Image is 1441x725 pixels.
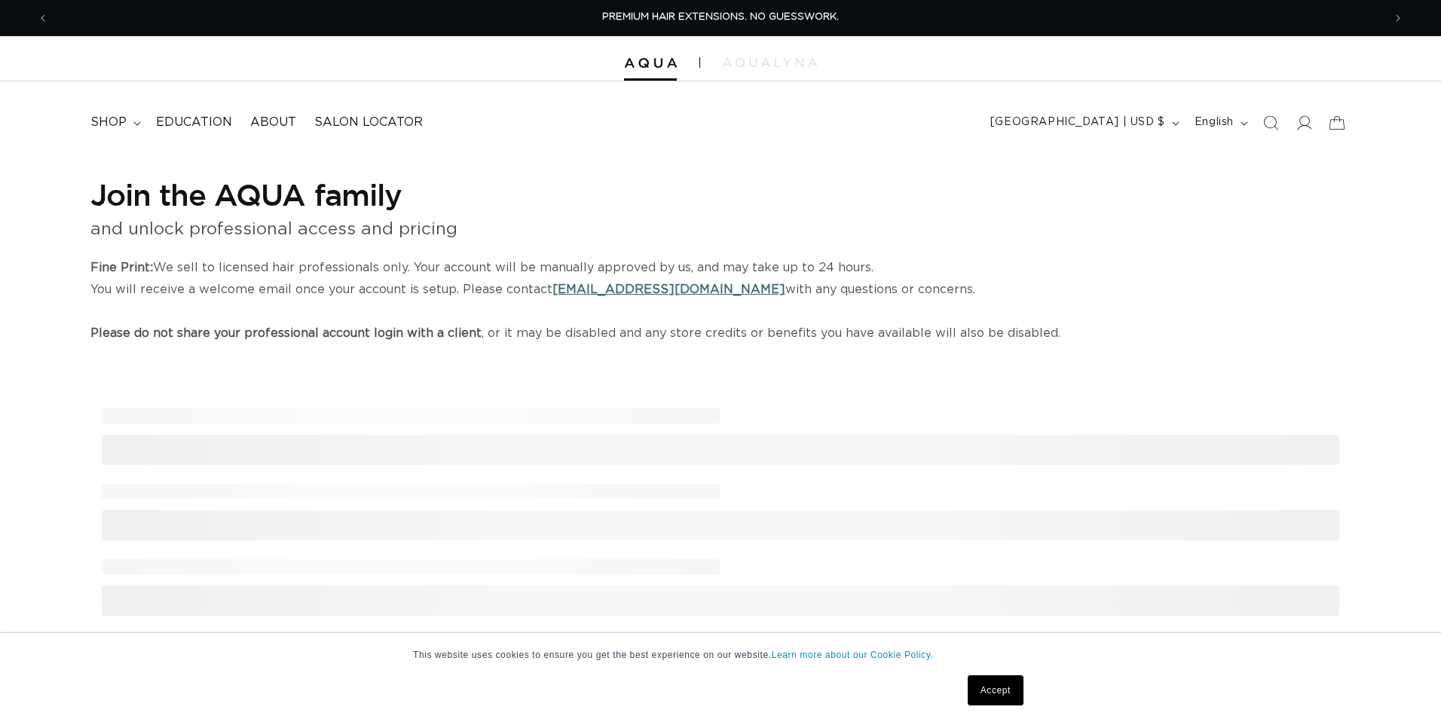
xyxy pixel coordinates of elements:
span: English [1195,115,1234,130]
span: Salon Locator [314,115,423,130]
summary: Search [1254,106,1287,139]
a: [EMAIL_ADDRESS][DOMAIN_NAME] [552,283,785,295]
span: shop [90,115,127,130]
p: We sell to licensed hair professionals only. Your account will be manually approved by us, and ma... [90,257,1351,344]
span: About [250,115,296,130]
strong: Please do not share your professional account login with a client [90,327,482,339]
a: Education [147,106,241,139]
button: English [1186,109,1254,137]
a: Accept [968,675,1023,705]
p: and unlock professional access and pricing [90,214,1351,245]
button: Previous announcement [26,4,60,32]
span: PREMIUM HAIR EXTENSIONS. NO GUESSWORK. [602,12,839,22]
img: Aqua Hair Extensions [624,58,677,69]
summary: shop [81,106,147,139]
img: aqualyna.com [723,58,817,67]
h1: Join the AQUA family [90,175,1351,214]
p: This website uses cookies to ensure you get the best experience on our website. [413,648,1028,662]
strong: Fine Print: [90,262,153,274]
span: Education [156,115,232,130]
button: Next announcement [1381,4,1415,32]
a: About [241,106,305,139]
a: Learn more about our Cookie Policy. [772,650,934,660]
span: [GEOGRAPHIC_DATA] | USD $ [990,115,1165,130]
button: [GEOGRAPHIC_DATA] | USD $ [981,109,1186,137]
a: Salon Locator [305,106,432,139]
